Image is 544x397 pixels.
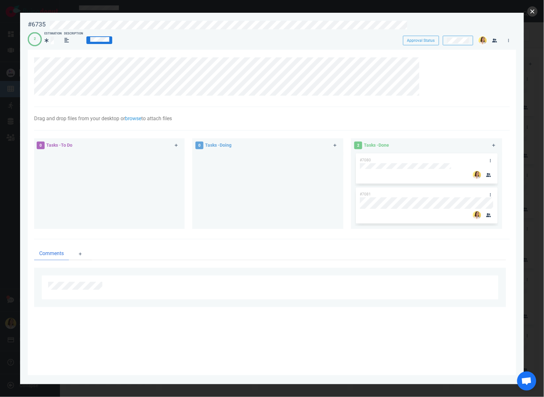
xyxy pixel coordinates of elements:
span: Tasks - Done [364,143,389,148]
span: 2 [354,142,362,149]
button: close [527,6,538,17]
img: 26 [473,171,481,179]
span: Comments [39,250,64,257]
div: Estimation [44,32,62,36]
div: 2 [34,36,36,42]
span: Tasks - Doing [205,143,232,148]
img: 26 [479,36,487,45]
span: Drag and drop files from your desktop or [34,115,125,121]
div: Description [64,32,83,36]
div: Ouvrir le chat [517,371,536,391]
span: to attach files [141,115,172,121]
span: 0 [195,142,203,149]
div: #6735 [28,20,46,28]
img: 26 [473,211,481,219]
span: #7080 [360,158,371,162]
span: #7081 [360,192,371,196]
a: browse [125,115,141,121]
button: Approval Status [403,36,439,45]
span: Tasks - To Do [46,143,72,148]
span: 0 [37,142,45,149]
